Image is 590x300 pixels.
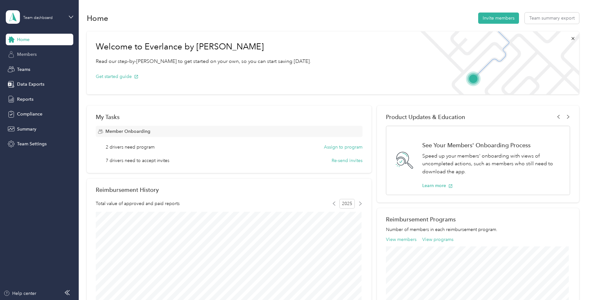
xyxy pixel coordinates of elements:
[96,73,139,80] button: Get started guide
[554,264,590,300] iframe: Everlance-gr Chat Button Frame
[422,182,453,189] button: Learn more
[422,142,563,149] h1: See Your Members' Onboarding Process
[17,36,30,43] span: Home
[106,157,169,164] span: 7 drivers need to accept invites
[105,128,150,135] span: Member Onboarding
[332,157,362,164] button: Re-send invites
[17,51,37,58] span: Members
[23,16,53,20] div: Team dashboard
[386,216,570,223] h2: Reimbursement Programs
[324,144,362,150] button: Assign to program
[17,81,44,88] span: Data Exports
[478,13,519,24] button: Invite members
[96,57,311,65] p: Read our step-by-[PERSON_NAME] to get started on your own, so you can start saving [DATE].
[96,186,159,193] h2: Reimbursement History
[17,111,42,117] span: Compliance
[96,114,362,120] div: My Tasks
[386,236,416,243] button: View members
[87,15,108,21] h1: Home
[339,199,355,209] span: 2025
[96,42,311,52] h1: Welcome to Everlance by [PERSON_NAME]
[422,152,563,176] p: Speed up your members' onboarding with views of uncompleted actions, such as members who still ne...
[422,236,453,243] button: View programs
[414,31,579,94] img: Welcome to everlance
[17,96,33,103] span: Reports
[106,144,155,150] span: 2 drivers need program
[96,200,180,207] span: Total value of approved and paid reports
[386,226,570,233] p: Number of members in each reimbursement program.
[4,290,36,297] button: Help center
[386,114,465,120] span: Product Updates & Education
[17,126,36,133] span: Summary
[17,141,47,147] span: Team Settings
[525,13,579,24] button: Team summary export
[17,66,30,73] span: Teams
